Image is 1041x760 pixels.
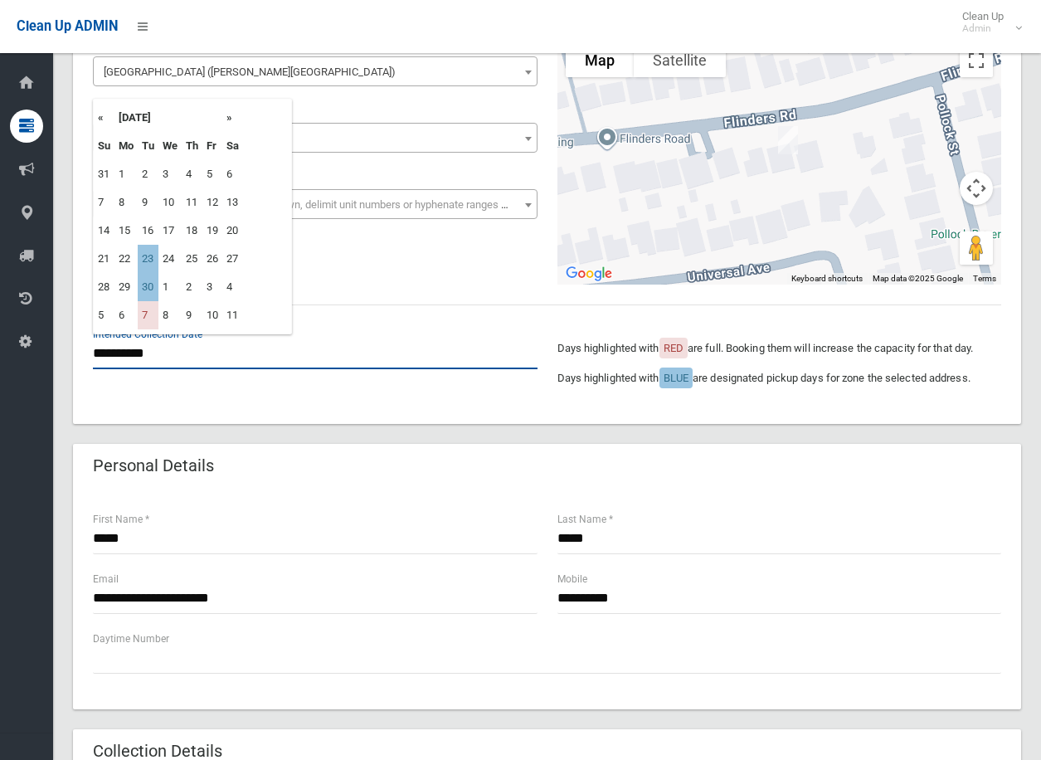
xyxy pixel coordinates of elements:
td: 10 [202,301,222,329]
td: 23 [138,245,158,273]
span: 77 [93,123,538,153]
span: 77 [97,127,533,150]
td: 14 [94,217,114,245]
td: 10 [158,188,182,217]
td: 25 [182,245,202,273]
p: Days highlighted with are designated pickup days for zone the selected address. [557,368,1002,388]
button: Map camera controls [960,172,993,205]
a: Terms (opens in new tab) [973,274,996,283]
span: Flinders Road (GEORGES HALL 2198) [97,61,533,84]
button: Drag Pegman onto the map to open Street View [960,231,993,265]
td: 13 [222,188,243,217]
th: We [158,132,182,160]
td: 22 [114,245,138,273]
th: Th [182,132,202,160]
td: 15 [114,217,138,245]
td: 16 [138,217,158,245]
span: Clean Up ADMIN [17,18,118,34]
button: Show satellite imagery [634,44,726,77]
p: Days highlighted with are full. Booking them will increase the capacity for that day. [557,339,1002,358]
td: 29 [114,273,138,301]
td: 2 [138,160,158,188]
span: Clean Up [954,10,1020,35]
th: Fr [202,132,222,160]
td: 24 [158,245,182,273]
td: 11 [182,188,202,217]
span: Map data ©2025 Google [873,274,963,283]
header: Personal Details [73,450,234,482]
span: Select the unit number from the dropdown, delimit unit numbers or hyphenate ranges with a comma [104,198,567,211]
td: 19 [202,217,222,245]
small: Admin [962,22,1004,35]
th: Tu [138,132,158,160]
a: Open this area in Google Maps (opens a new window) [562,263,616,285]
td: 28 [94,273,114,301]
button: Keyboard shortcuts [791,273,863,285]
span: RED [664,342,683,354]
td: 3 [202,273,222,301]
td: 26 [202,245,222,273]
td: 3 [158,160,182,188]
td: 17 [158,217,182,245]
th: Sa [222,132,243,160]
img: Google [562,263,616,285]
th: Su [94,132,114,160]
td: 1 [158,273,182,301]
td: 6 [114,301,138,329]
td: 11 [222,301,243,329]
td: 8 [158,301,182,329]
span: BLUE [664,372,688,384]
span: Flinders Road (GEORGES HALL 2198) [93,56,538,86]
th: Mo [114,132,138,160]
td: 27 [222,245,243,273]
td: 5 [202,160,222,188]
td: 4 [222,273,243,301]
button: Toggle fullscreen view [960,44,993,77]
th: [DATE] [114,104,222,132]
div: 77 Flinders Road, GEORGES HALL NSW 2198 [771,119,805,161]
td: 7 [138,301,158,329]
button: Show street map [566,44,634,77]
td: 30 [138,273,158,301]
td: 6 [222,160,243,188]
td: 18 [182,217,202,245]
td: 8 [114,188,138,217]
td: 20 [222,217,243,245]
td: 2 [182,273,202,301]
td: 9 [182,301,202,329]
td: 12 [202,188,222,217]
td: 21 [94,245,114,273]
th: » [222,104,243,132]
td: 1 [114,160,138,188]
td: 7 [94,188,114,217]
td: 4 [182,160,202,188]
td: 9 [138,188,158,217]
th: « [94,104,114,132]
td: 5 [94,301,114,329]
td: 31 [94,160,114,188]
